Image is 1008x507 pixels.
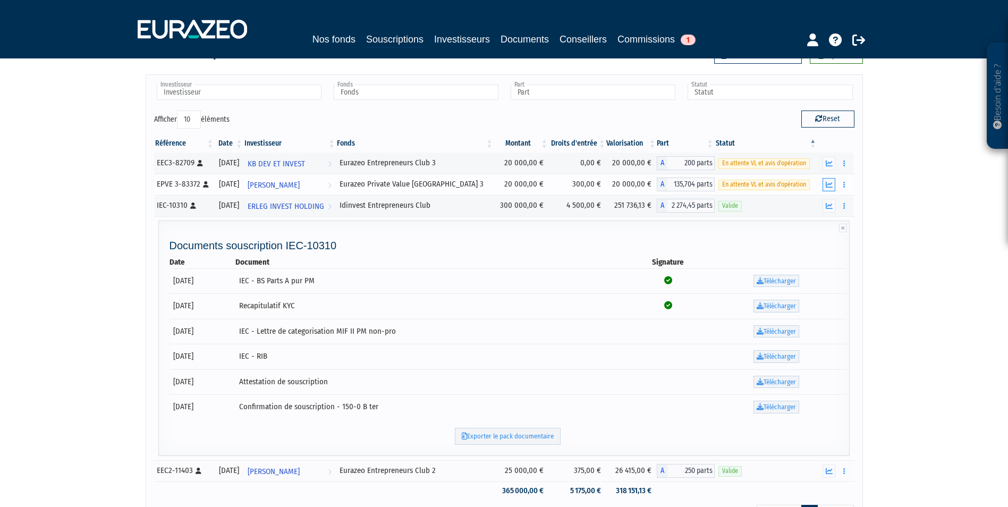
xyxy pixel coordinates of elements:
span: A [657,464,667,478]
span: En attente VL et avis d'opération [718,158,810,168]
td: 20 000,00 € [606,174,657,195]
td: Attestation de souscription [235,369,630,395]
td: 365 000,00 € [494,481,549,500]
a: Nos fonds [312,32,355,47]
a: Investisseurs [434,32,490,47]
a: Commissions1 [617,32,696,47]
a: Documents [501,32,549,47]
td: IEC - RIB [235,344,630,369]
span: 2 274,45 parts [667,199,714,213]
td: IEC - Lettre de categorisation MIF II PM non-pro [235,319,630,344]
div: Eurazeo Entrepreneurs Club 2 [340,465,490,476]
td: IEC - BS Parts A pur PM [235,268,630,294]
th: Droits d'entrée: activer pour trier la colonne par ordre croissant [549,134,606,153]
span: Valide [718,466,742,476]
div: EPVE 3-83372 [157,179,211,190]
span: 1 [681,35,696,45]
a: Télécharger [753,275,799,288]
span: 135,704 parts [667,178,714,191]
div: IEC-10310 [157,200,211,211]
a: Télécharger [753,325,799,338]
td: 251 736,13 € [606,195,657,216]
th: Part: activer pour trier la colonne par ordre croissant [657,134,714,153]
span: KB DEV ET INVEST [248,154,305,174]
th: Date: activer pour trier la colonne par ordre croissant [215,134,243,153]
a: Souscriptions [366,32,423,48]
div: EEC2-11403 [157,465,211,476]
p: Besoin d'aide ? [992,48,1004,144]
a: [PERSON_NAME] [243,460,336,481]
div: A - Eurazeo Entrepreneurs Club 3 [657,156,714,170]
td: [DATE] [170,268,236,294]
td: 25 000,00 € [494,460,549,481]
th: Référence : activer pour trier la colonne par ordre croissant [154,134,215,153]
td: [DATE] [170,394,236,420]
td: 375,00 € [549,460,606,481]
div: Eurazeo Entrepreneurs Club 3 [340,157,490,168]
td: [DATE] [170,319,236,344]
td: 318 151,13 € [606,481,657,500]
a: Exporter le pack documentaire [455,428,561,445]
td: 26 415,00 € [606,460,657,481]
a: Télécharger [753,401,799,413]
select: Afficheréléments [177,111,201,129]
i: [Français] Personne physique [196,468,201,474]
th: Montant: activer pour trier la colonne par ordre croissant [494,134,549,153]
td: Confirmation de souscription - 150-0 B ter [235,394,630,420]
i: Voir l'investisseur [328,197,332,216]
a: Télécharger [753,376,799,388]
div: [DATE] [218,179,240,190]
label: Afficher éléments [154,111,230,129]
th: Signature [630,257,706,268]
div: A - Eurazeo Private Value Europe 3 [657,178,714,191]
div: [DATE] [218,157,240,168]
div: Eurazeo Private Value [GEOGRAPHIC_DATA] 3 [340,179,490,190]
th: Investisseur: activer pour trier la colonne par ordre croissant [243,134,336,153]
i: Voir l'investisseur [328,462,332,481]
td: Recapitulatif KYC [235,293,630,319]
td: [DATE] [170,293,236,319]
div: A - Eurazeo Entrepreneurs Club 2 [657,464,714,478]
th: Statut : activer pour trier la colonne par ordre d&eacute;croissant [715,134,818,153]
span: [PERSON_NAME] [248,175,300,195]
i: Voir l'investisseur [328,175,332,195]
td: 20 000,00 € [494,153,549,174]
a: Conseillers [560,32,607,47]
span: [PERSON_NAME] [248,462,300,481]
a: ERLEG INVEST HOLDING [243,195,336,216]
a: [PERSON_NAME] [243,174,336,195]
a: Télécharger [753,300,799,312]
th: Date [170,257,236,268]
th: Document [235,257,630,268]
td: 5 175,00 € [549,481,606,500]
span: A [657,178,667,191]
i: Voir l'investisseur [328,154,332,174]
td: 4 500,00 € [549,195,606,216]
div: [DATE] [218,200,240,211]
i: [Français] Personne physique [203,181,209,188]
img: 1732889491-logotype_eurazeo_blanc_rvb.png [138,20,247,39]
span: En attente VL et avis d'opération [718,180,810,190]
div: [DATE] [218,465,240,476]
th: Valorisation: activer pour trier la colonne par ordre croissant [606,134,657,153]
button: Reset [801,111,854,128]
span: 250 parts [667,464,714,478]
i: [Français] Personne physique [190,202,196,209]
td: 300,00 € [549,174,606,195]
span: Valide [718,201,742,211]
a: Télécharger [753,350,799,363]
td: 20 000,00 € [606,153,657,174]
span: 200 parts [667,156,714,170]
th: Fonds: activer pour trier la colonne par ordre croissant [336,134,494,153]
span: ERLEG INVEST HOLDING [248,197,324,216]
div: EEC3-82709 [157,157,211,168]
a: KB DEV ET INVEST [243,153,336,174]
div: A - Idinvest Entrepreneurs Club [657,199,714,213]
td: 300 000,00 € [494,195,549,216]
td: [DATE] [170,344,236,369]
td: 20 000,00 € [494,174,549,195]
td: [DATE] [170,369,236,395]
i: [Français] Personne physique [197,160,203,166]
span: A [657,156,667,170]
td: 0,00 € [549,153,606,174]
